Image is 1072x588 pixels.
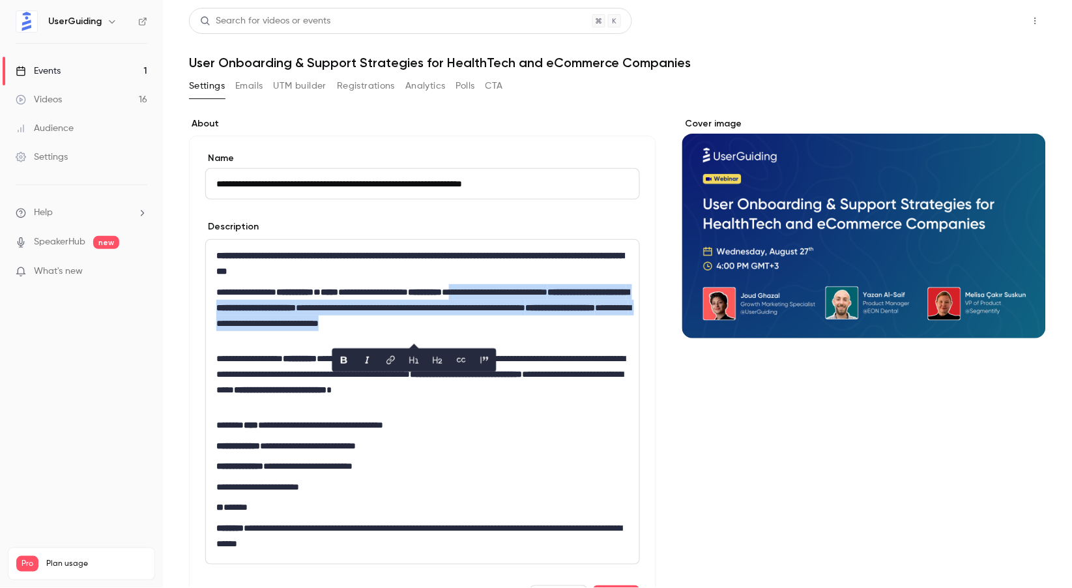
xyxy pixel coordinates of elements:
[235,76,263,96] button: Emails
[205,152,640,165] label: Name
[682,117,1046,338] section: Cover image
[189,117,656,130] label: About
[189,76,225,96] button: Settings
[34,235,85,249] a: SpeakerHub
[34,206,53,220] span: Help
[337,76,395,96] button: Registrations
[682,117,1046,130] label: Cover image
[93,236,119,249] span: new
[16,93,62,106] div: Videos
[16,11,37,32] img: UserGuiding
[16,122,74,135] div: Audience
[206,240,639,564] div: editor
[334,350,355,371] button: bold
[16,206,147,220] li: help-dropdown-opener
[34,265,83,278] span: What's new
[485,76,503,96] button: CTA
[274,76,326,96] button: UTM builder
[48,15,102,28] h6: UserGuiding
[46,559,147,569] span: Plan usage
[381,350,401,371] button: link
[16,65,61,78] div: Events
[189,55,1046,70] h1: User Onboarding & Support Strategies for HealthTech and eCommerce Companies
[456,76,475,96] button: Polls
[357,350,378,371] button: italic
[405,76,446,96] button: Analytics
[205,220,259,233] label: Description
[963,8,1015,34] button: Share
[16,151,68,164] div: Settings
[200,14,330,28] div: Search for videos or events
[205,239,640,565] section: description
[132,266,147,278] iframe: Noticeable Trigger
[474,350,495,371] button: blockquote
[16,556,38,572] span: Pro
